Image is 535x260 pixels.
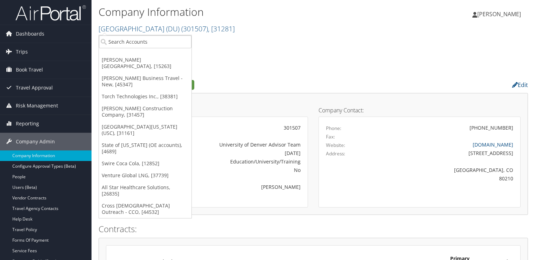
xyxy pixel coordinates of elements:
span: Company Admin [16,133,55,150]
label: Address: [326,150,345,157]
a: [PERSON_NAME] Construction Company, [31457] [99,103,191,121]
span: , [ 31281 ] [208,24,235,33]
div: Education/University/Training [179,158,301,165]
a: [PERSON_NAME] [472,4,528,25]
a: Swire Coca Cola, [12852] [99,157,191,169]
div: [PHONE_NUMBER] [470,124,513,131]
a: Cross [DEMOGRAPHIC_DATA] Outreach - CCO, [44532] [99,200,191,218]
a: [PERSON_NAME][GEOGRAPHIC_DATA], [15263] [99,54,191,72]
div: 301507 [179,124,301,131]
div: [DATE] [179,149,301,157]
h2: Company Profile: [99,79,381,91]
span: Trips [16,43,28,61]
span: Risk Management [16,97,58,114]
a: [PERSON_NAME] Business Travel - New, [45347] [99,72,191,91]
label: Phone: [326,125,341,132]
a: Venture Global LNG, [37739] [99,169,191,181]
span: Book Travel [16,61,43,79]
a: [DOMAIN_NAME] [473,141,513,148]
h4: Account Details: [106,107,308,113]
h4: Company Contact: [319,107,521,113]
input: Search Accounts [99,35,191,48]
a: Torch Technologies Inc., [38381] [99,91,191,103]
a: [GEOGRAPHIC_DATA] (DU) [99,24,235,33]
div: [GEOGRAPHIC_DATA], CO [376,166,514,174]
div: [PERSON_NAME] [179,183,301,191]
h2: Contracts: [99,223,528,235]
a: [GEOGRAPHIC_DATA][US_STATE] (USC), [31161] [99,121,191,139]
h1: Company Information [99,5,385,19]
a: All Star Healthcare Solutions, [26835] [99,181,191,200]
span: Reporting [16,115,39,132]
div: No [179,166,301,174]
div: 80210 [376,175,514,182]
div: University of Denver Advisor Team [179,141,301,148]
div: [STREET_ADDRESS] [376,149,514,157]
span: ( 301507 ) [181,24,208,33]
img: airportal-logo.png [15,5,86,21]
span: Dashboards [16,25,44,43]
label: Fax: [326,133,335,140]
a: Edit [512,81,528,89]
a: State of [US_STATE] (OE accounts), [4689] [99,139,191,157]
span: [PERSON_NAME] [477,10,521,18]
span: Travel Approval [16,79,53,97]
label: Website: [326,142,345,149]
